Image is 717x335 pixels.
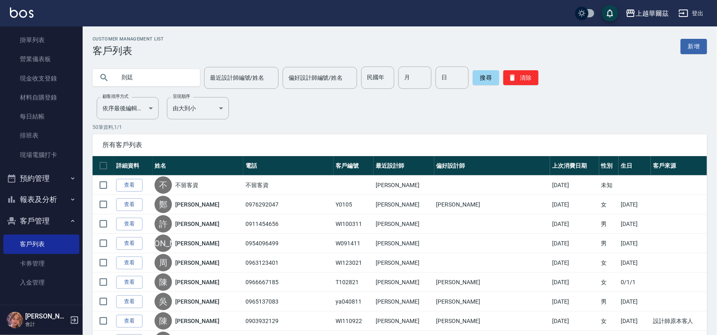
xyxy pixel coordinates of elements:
[243,311,333,331] td: 0903932129
[619,234,651,253] td: [DATE]
[550,311,599,331] td: [DATE]
[619,273,651,292] td: 0/1/1
[333,195,374,214] td: Y0105
[155,215,172,233] div: 許
[3,145,79,164] a: 現場電腦打卡
[116,295,143,308] a: 查看
[175,278,219,286] a: [PERSON_NAME]
[434,311,550,331] td: [PERSON_NAME]
[116,257,143,269] a: 查看
[155,293,172,310] div: 吳
[602,5,618,21] button: save
[374,253,434,273] td: [PERSON_NAME]
[155,254,172,271] div: 周
[175,259,219,267] a: [PERSON_NAME]
[3,31,79,50] a: 掛單列表
[550,253,599,273] td: [DATE]
[175,220,219,228] a: [PERSON_NAME]
[503,70,538,85] button: 清除
[93,36,164,42] h2: Customer Management List
[243,253,333,273] td: 0963123401
[175,317,219,325] a: [PERSON_NAME]
[550,156,599,176] th: 上次消費日期
[550,176,599,195] td: [DATE]
[599,214,619,234] td: 男
[155,196,172,213] div: 鄭
[599,234,619,253] td: 男
[473,70,499,85] button: 搜尋
[25,312,67,321] h5: [PERSON_NAME]
[374,156,434,176] th: 最近設計師
[243,273,333,292] td: 0966667185
[434,195,550,214] td: [PERSON_NAME]
[3,50,79,69] a: 營業儀表板
[93,124,707,131] p: 50 筆資料, 1 / 1
[102,93,129,100] label: 顧客排序方式
[599,195,619,214] td: 女
[155,235,172,252] div: [PERSON_NAME]
[636,8,669,19] div: 上越華爾茲
[374,176,434,195] td: [PERSON_NAME]
[333,214,374,234] td: WI100311
[3,107,79,126] a: 每日結帳
[93,45,164,57] h3: 客戶列表
[114,156,152,176] th: 詳細資料
[651,156,707,176] th: 客戶來源
[175,297,219,306] a: [PERSON_NAME]
[116,315,143,328] a: 查看
[243,156,333,176] th: 電話
[619,253,651,273] td: [DATE]
[243,214,333,234] td: 0911454656
[550,292,599,311] td: [DATE]
[102,141,697,149] span: 所有客戶列表
[3,210,79,232] button: 客戶管理
[3,235,79,254] a: 客戶列表
[434,292,550,311] td: [PERSON_NAME]
[619,156,651,176] th: 生日
[550,234,599,253] td: [DATE]
[434,156,550,176] th: 偏好設計師
[333,311,374,331] td: WI110922
[550,214,599,234] td: [DATE]
[243,176,333,195] td: 不留客資
[333,253,374,273] td: WI123021
[374,273,434,292] td: [PERSON_NAME]
[243,292,333,311] td: 0965137083
[374,292,434,311] td: [PERSON_NAME]
[619,292,651,311] td: [DATE]
[116,218,143,230] a: 查看
[3,88,79,107] a: 材料自購登錄
[599,273,619,292] td: 女
[3,168,79,189] button: 預約管理
[3,189,79,210] button: 報表及分析
[10,7,33,18] img: Logo
[175,239,219,247] a: [PERSON_NAME]
[651,311,707,331] td: 設計師原本客人
[374,195,434,214] td: [PERSON_NAME]
[675,6,707,21] button: 登出
[681,39,707,54] a: 新增
[333,234,374,253] td: W091411
[622,5,672,22] button: 上越華爾茲
[333,273,374,292] td: T102821
[155,176,172,194] div: 不
[374,234,434,253] td: [PERSON_NAME]
[619,311,651,331] td: [DATE]
[116,237,143,250] a: 查看
[599,176,619,195] td: 未知
[167,97,229,119] div: 由大到小
[3,126,79,145] a: 排班表
[155,273,172,291] div: 陳
[7,312,23,328] img: Person
[333,156,374,176] th: 客戶編號
[550,195,599,214] td: [DATE]
[619,214,651,234] td: [DATE]
[155,312,172,330] div: 陳
[374,311,434,331] td: [PERSON_NAME]
[3,273,79,292] a: 入金管理
[116,198,143,211] a: 查看
[175,200,219,209] a: [PERSON_NAME]
[599,253,619,273] td: 女
[333,292,374,311] td: ya040811
[116,276,143,289] a: 查看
